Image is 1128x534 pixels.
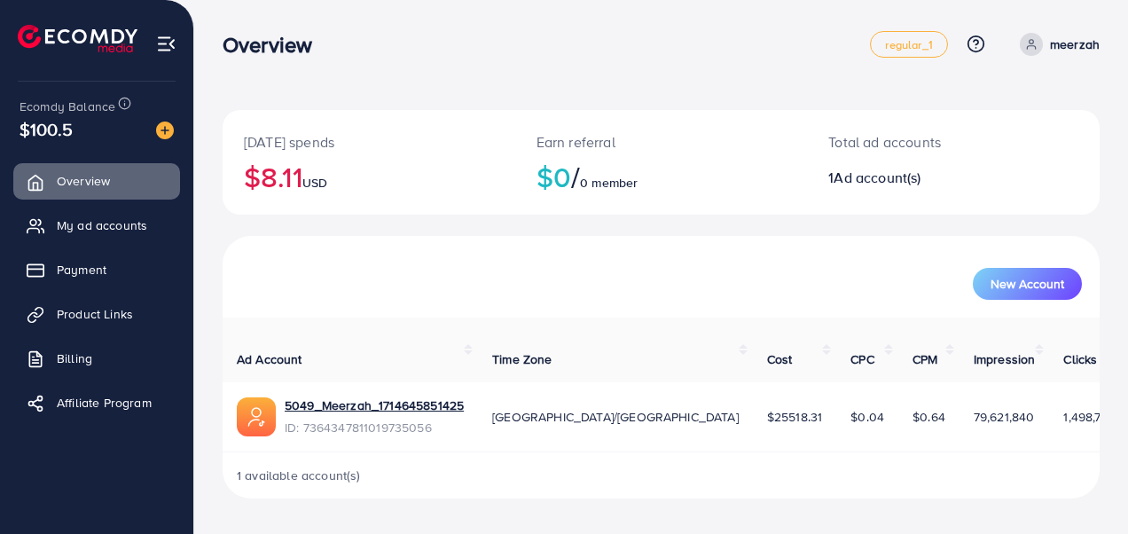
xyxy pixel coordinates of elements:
[492,408,739,426] span: [GEOGRAPHIC_DATA]/[GEOGRAPHIC_DATA]
[974,408,1035,426] span: 79,621,840
[974,350,1036,368] span: Impression
[57,394,152,412] span: Affiliate Program
[237,397,276,436] img: ic-ads-acc.e4c84228.svg
[20,116,73,142] span: $100.5
[537,160,787,193] h2: $0
[57,172,110,190] span: Overview
[244,131,494,153] p: [DATE] spends
[571,156,580,197] span: /
[1050,34,1100,55] p: meerzah
[850,408,884,426] span: $0.04
[13,252,180,287] a: Payment
[57,261,106,279] span: Payment
[244,160,494,193] h2: $8.11
[20,98,115,115] span: Ecomdy Balance
[302,174,327,192] span: USD
[1063,408,1115,426] span: 1,498,783
[13,208,180,243] a: My ad accounts
[13,385,180,420] a: Affiliate Program
[870,31,947,58] a: regular_1
[973,268,1082,300] button: New Account
[913,408,945,426] span: $0.64
[885,39,932,51] span: regular_1
[223,32,326,58] h3: Overview
[57,349,92,367] span: Billing
[13,296,180,332] a: Product Links
[13,163,180,199] a: Overview
[1063,350,1097,368] span: Clicks
[913,350,937,368] span: CPM
[537,131,787,153] p: Earn referral
[580,174,638,192] span: 0 member
[156,34,176,54] img: menu
[18,25,137,52] img: logo
[767,408,822,426] span: $25518.31
[156,122,174,139] img: image
[828,169,1005,186] h2: 1
[57,305,133,323] span: Product Links
[492,350,552,368] span: Time Zone
[285,397,464,414] a: 5049_Meerzah_1714645851425
[1013,33,1100,56] a: meerzah
[13,341,180,376] a: Billing
[828,131,1005,153] p: Total ad accounts
[834,168,920,187] span: Ad account(s)
[285,419,464,436] span: ID: 7364347811019735056
[237,350,302,368] span: Ad Account
[237,467,361,484] span: 1 available account(s)
[57,216,147,234] span: My ad accounts
[767,350,793,368] span: Cost
[991,278,1064,290] span: New Account
[850,350,873,368] span: CPC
